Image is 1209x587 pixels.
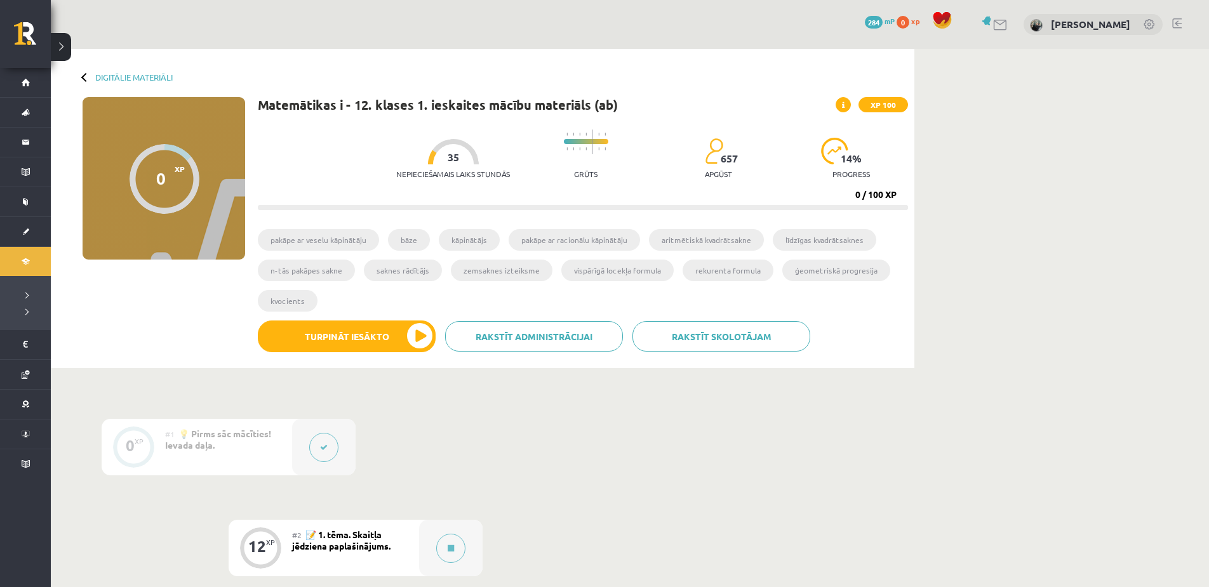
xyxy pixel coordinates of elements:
[1051,18,1130,30] a: [PERSON_NAME]
[865,16,883,29] span: 284
[821,138,848,164] img: icon-progress-161ccf0a02000e728c5f80fcf4c31c7af3da0e1684b2b1d7c360e028c24a22f1.svg
[885,16,895,26] span: mP
[585,133,587,136] img: icon-short-line-57e1e144782c952c97e751825c79c345078a6d821885a25fce030b3d8c18986b.svg
[258,97,618,112] h1: Matemātikas i - 12. klases 1. ieskaites mācību materiāls (ab)
[579,147,580,150] img: icon-short-line-57e1e144782c952c97e751825c79c345078a6d821885a25fce030b3d8c18986b.svg
[592,129,593,154] img: icon-long-line-d9ea69661e0d244f92f715978eff75569469978d946b2353a9bb055b3ed8787d.svg
[897,16,926,26] a: 0 xp
[364,260,442,281] li: saknes rādītājs
[573,147,574,150] img: icon-short-line-57e1e144782c952c97e751825c79c345078a6d821885a25fce030b3d8c18986b.svg
[683,260,773,281] li: rekurenta formula
[566,147,568,150] img: icon-short-line-57e1e144782c952c97e751825c79c345078a6d821885a25fce030b3d8c18986b.svg
[865,16,895,26] a: 284 mP
[1030,19,1043,32] img: Sofija Jurģevica
[841,153,862,164] span: 14 %
[451,260,552,281] li: zemsaknes izteiksme
[705,138,723,164] img: students-c634bb4e5e11cddfef0936a35e636f08e4e9abd3cc4e673bd6f9a4125e45ecb1.svg
[156,169,166,188] div: 0
[604,147,606,150] img: icon-short-line-57e1e144782c952c97e751825c79c345078a6d821885a25fce030b3d8c18986b.svg
[135,438,144,445] div: XP
[773,229,876,251] li: līdzīgas kvadrātsaknes
[445,321,623,352] a: Rakstīt administrācijai
[782,260,890,281] li: ģeometriskā progresija
[266,539,275,546] div: XP
[574,169,598,178] p: Grūts
[165,429,175,439] span: #1
[585,147,587,150] img: icon-short-line-57e1e144782c952c97e751825c79c345078a6d821885a25fce030b3d8c18986b.svg
[388,229,430,251] li: bāze
[248,541,266,552] div: 12
[858,97,908,112] span: XP 100
[832,169,870,178] p: progress
[604,133,606,136] img: icon-short-line-57e1e144782c952c97e751825c79c345078a6d821885a25fce030b3d8c18986b.svg
[561,260,674,281] li: vispārīgā locekļa formula
[632,321,810,352] a: Rakstīt skolotājam
[705,169,732,178] p: apgūst
[165,428,271,451] span: 💡 Pirms sāc mācīties! Ievada daļa.
[258,290,317,312] li: kvocients
[258,260,355,281] li: n-tās pakāpes sakne
[126,440,135,451] div: 0
[258,229,379,251] li: pakāpe ar veselu kāpinātāju
[911,16,919,26] span: xp
[649,229,764,251] li: aritmētiskā kvadrātsakne
[579,133,580,136] img: icon-short-line-57e1e144782c952c97e751825c79c345078a6d821885a25fce030b3d8c18986b.svg
[598,147,599,150] img: icon-short-line-57e1e144782c952c97e751825c79c345078a6d821885a25fce030b3d8c18986b.svg
[566,133,568,136] img: icon-short-line-57e1e144782c952c97e751825c79c345078a6d821885a25fce030b3d8c18986b.svg
[258,320,436,352] button: Turpināt iesākto
[598,133,599,136] img: icon-short-line-57e1e144782c952c97e751825c79c345078a6d821885a25fce030b3d8c18986b.svg
[897,16,909,29] span: 0
[292,530,302,540] span: #2
[573,133,574,136] img: icon-short-line-57e1e144782c952c97e751825c79c345078a6d821885a25fce030b3d8c18986b.svg
[95,72,173,82] a: Digitālie materiāli
[14,22,51,54] a: Rīgas 1. Tālmācības vidusskola
[439,229,500,251] li: kāpinātājs
[175,164,185,173] span: XP
[721,153,738,164] span: 657
[509,229,640,251] li: pakāpe ar racionālu kāpinātāju
[396,169,510,178] p: Nepieciešamais laiks stundās
[292,529,391,551] span: 📝 1. tēma. Skaitļa jēdziena paplašinājums.
[448,152,459,163] span: 35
